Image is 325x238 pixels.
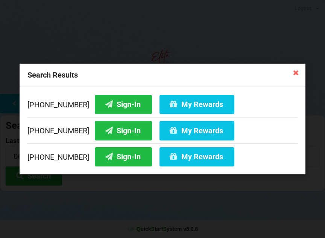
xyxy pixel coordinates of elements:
button: My Rewards [159,95,234,114]
button: Sign-In [95,147,152,166]
div: [PHONE_NUMBER] [27,95,298,117]
button: My Rewards [159,121,234,140]
div: [PHONE_NUMBER] [27,117,298,144]
div: Search Results [20,64,305,87]
button: My Rewards [159,147,234,166]
div: [PHONE_NUMBER] [27,143,298,166]
button: Sign-In [95,121,152,140]
button: Sign-In [95,95,152,114]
